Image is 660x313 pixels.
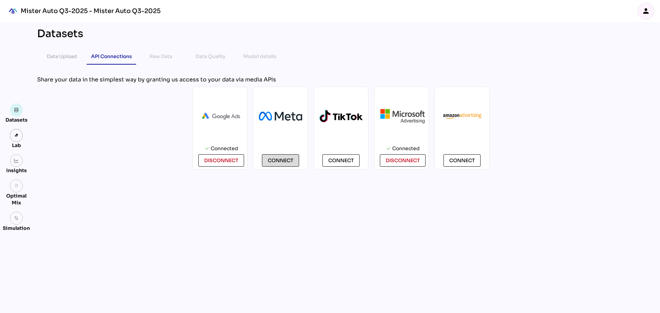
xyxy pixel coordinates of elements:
span: Connect [268,156,293,165]
div: Connected [392,143,420,154]
div: API Connections [91,52,132,60]
div: Share your data in the simplest way by granting us access to your data via media APIs [37,76,645,84]
i: grain [14,183,19,188]
div: Raw Data [150,52,172,60]
div: Mister Auto Q3-2025 - Mister Auto Q3-2025 [21,7,161,15]
img: lab.svg [14,133,19,138]
img: settings.svg [14,216,19,221]
div: Insights [6,167,27,174]
img: logo-tiktok-2.svg [319,110,363,123]
img: data.svg [14,108,19,112]
div: Lab [9,142,24,149]
div: Model details [243,52,277,60]
button: disconnect [380,154,426,167]
img: Meta_Platforms.svg [259,112,302,120]
i: check [205,146,209,151]
button: Connect [322,154,360,167]
div: Datasets [5,116,27,123]
div: mediaROI [5,3,21,19]
img: graph.svg [14,158,19,163]
div: Data Quality [196,52,225,60]
i: check [386,146,391,151]
div: Optimal Mix [3,192,30,206]
button: Connect [443,154,481,167]
img: AmazonAdvertising.webp [440,112,484,121]
button: Connect [262,154,299,167]
img: microsoft.png [380,108,426,124]
i: person [642,7,650,15]
span: Connect [449,156,475,165]
div: Data Upload [47,52,77,60]
span: disconnect [204,156,238,165]
div: Connected [211,143,238,154]
button: disconnect [198,154,244,167]
span: Connect [328,156,354,165]
div: Datasets [37,27,83,40]
div: Simulation [3,225,30,232]
img: Ads_logo_horizontal.png [198,109,244,123]
span: disconnect [386,156,420,165]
